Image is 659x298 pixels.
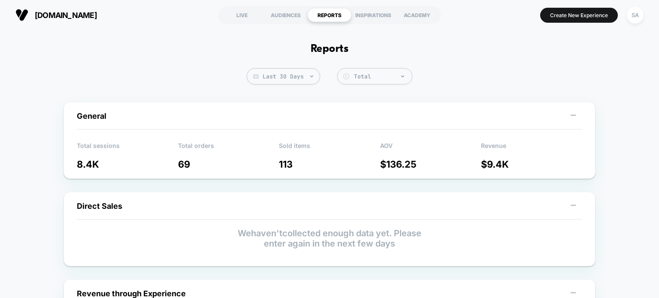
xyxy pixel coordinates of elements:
[380,142,481,155] p: AOV
[178,159,279,170] p: 69
[35,11,97,20] span: [DOMAIN_NAME]
[220,8,264,22] div: LIVE
[627,7,644,24] div: SA
[481,159,582,170] p: $ 9.4K
[77,289,186,298] span: Revenue through Experience
[247,68,320,84] span: Last 30 Days
[624,6,646,24] button: SA
[77,142,178,155] p: Total sessions
[77,228,582,249] p: We haven't collected enough data yet. Please enter again in the next few days
[77,159,178,170] p: 8.4K
[279,142,380,155] p: Sold items
[308,8,351,22] div: REPORTS
[351,8,395,22] div: INSPIRATIONS
[540,8,618,23] button: Create New Experience
[178,142,279,155] p: Total orders
[401,75,404,77] img: end
[380,159,481,170] p: $ 136.25
[481,142,582,155] p: Revenue
[254,74,258,78] img: calendar
[15,9,28,21] img: Visually logo
[311,43,348,55] h1: Reports
[395,8,439,22] div: ACADEMY
[77,202,122,211] span: Direct Sales
[279,159,380,170] p: 113
[264,8,308,22] div: AUDIENCES
[310,75,313,77] img: end
[77,111,106,120] span: General
[13,8,100,22] button: [DOMAIN_NAME]
[345,74,347,78] tspan: $
[354,73,408,80] div: Total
